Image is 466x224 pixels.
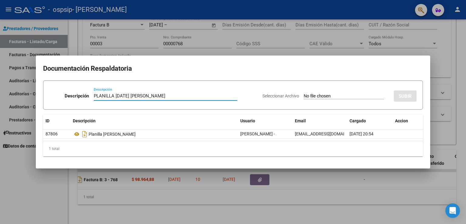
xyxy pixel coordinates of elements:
[393,114,423,127] datatable-header-cell: Accion
[295,118,306,123] span: Email
[73,129,235,139] div: Planilla [PERSON_NAME]
[73,118,96,123] span: Descripción
[262,93,299,98] span: Seleccionar Archivo
[70,114,238,127] datatable-header-cell: Descripción
[349,131,373,136] span: [DATE] 20:54
[395,118,408,123] span: Accion
[349,118,366,123] span: Cargado
[46,118,49,123] span: ID
[238,114,292,127] datatable-header-cell: Usuario
[81,129,89,139] i: Descargar documento
[394,90,417,102] button: SUBIR
[43,114,70,127] datatable-header-cell: ID
[292,114,347,127] datatable-header-cell: Email
[295,131,362,136] span: [EMAIL_ADDRESS][DOMAIN_NAME]
[65,93,89,100] p: Descripción
[399,93,412,99] span: SUBIR
[445,203,460,218] div: Open Intercom Messenger
[43,63,423,74] h2: Documentación Respaldatoria
[240,118,255,123] span: Usuario
[240,131,275,136] span: [PERSON_NAME] -
[347,114,393,127] datatable-header-cell: Cargado
[43,141,423,156] div: 1 total
[46,131,58,136] span: 87806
